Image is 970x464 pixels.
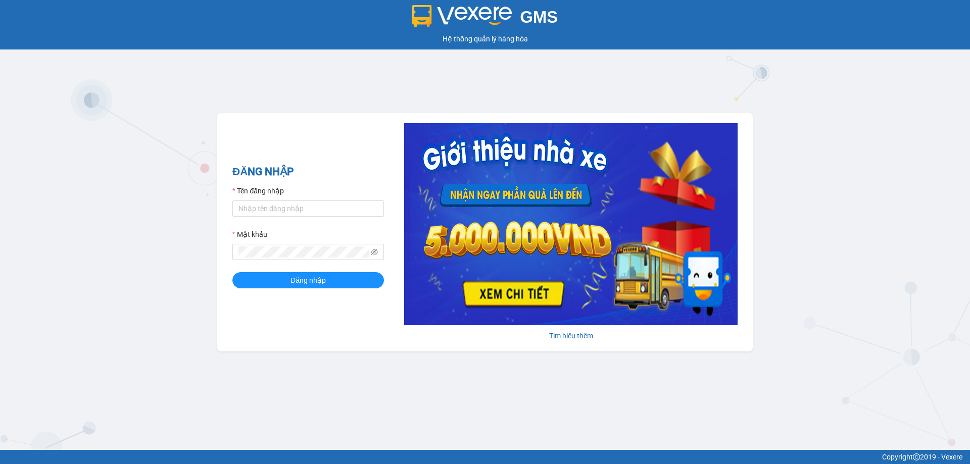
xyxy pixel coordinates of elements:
input: Tên đăng nhập [232,200,384,217]
span: Đăng nhập [290,275,326,286]
img: banner-0 [404,123,738,325]
a: GMS [412,15,558,23]
img: logo 2 [412,5,512,27]
label: Mật khẩu [232,229,267,240]
div: Copyright 2019 - Vexere [8,451,962,462]
div: Hệ thống quản lý hàng hóa [3,33,967,44]
div: Tìm hiểu thêm [404,330,738,341]
span: eye-invisible [371,248,378,255]
label: Tên đăng nhập [232,185,284,196]
h2: ĐĂNG NHẬP [232,164,384,180]
span: copyright [913,453,920,460]
button: Đăng nhập [232,272,384,288]
span: GMS [520,8,558,26]
input: Mật khẩu [238,246,369,257]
